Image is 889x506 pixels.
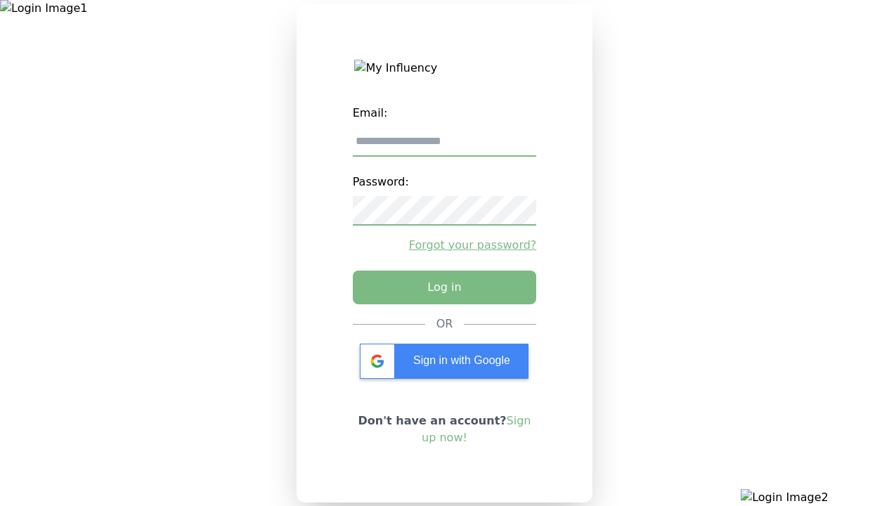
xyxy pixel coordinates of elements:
[741,489,889,506] img: Login Image2
[354,60,534,77] img: My Influency
[360,344,528,379] div: Sign in with Google
[353,99,537,127] label: Email:
[353,237,537,254] a: Forgot your password?
[436,316,453,332] div: OR
[353,413,537,446] p: Don't have an account?
[353,168,537,196] label: Password:
[353,271,537,304] button: Log in
[413,354,510,366] span: Sign in with Google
